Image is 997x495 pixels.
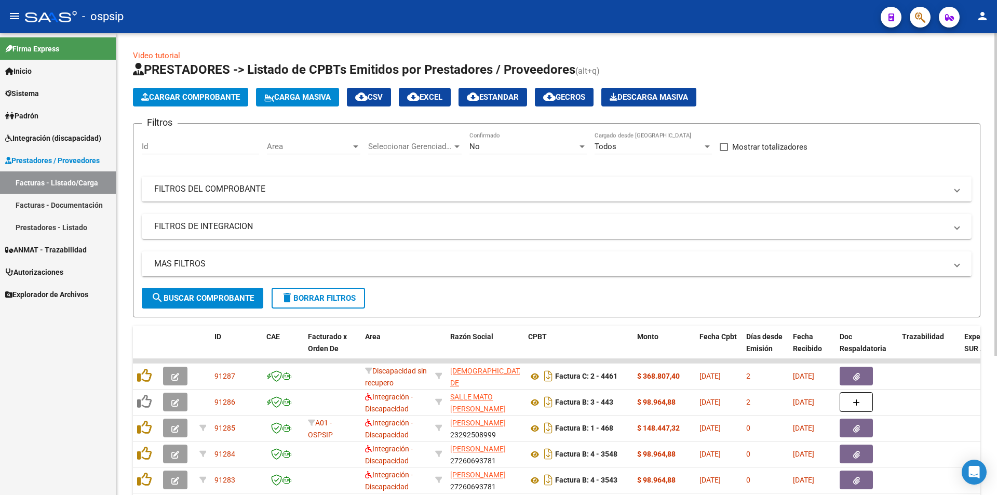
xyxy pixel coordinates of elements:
span: 2 [746,372,750,380]
div: 27260693781 [450,469,520,491]
mat-icon: cloud_download [543,90,556,103]
datatable-header-cell: Razón Social [446,326,524,371]
div: 27320372491 [450,391,520,413]
mat-panel-title: FILTROS DEL COMPROBANTE [154,183,947,195]
datatable-header-cell: Doc Respaldatoria [836,326,898,371]
span: CSV [355,92,383,102]
span: [DATE] [793,372,814,380]
span: [DATE] [699,424,721,432]
datatable-header-cell: Area [361,326,431,371]
mat-panel-title: FILTROS DE INTEGRACION [154,221,947,232]
span: 91286 [214,398,235,406]
div: Open Intercom Messenger [962,460,987,485]
span: 91287 [214,372,235,380]
span: (alt+q) [575,66,600,76]
span: [DATE] [699,476,721,484]
span: Integración - Discapacidad [365,419,413,439]
datatable-header-cell: CPBT [524,326,633,371]
span: Mostrar totalizadores [732,141,807,153]
datatable-header-cell: Fecha Recibido [789,326,836,371]
i: Descargar documento [542,368,555,384]
span: [DATE] [793,476,814,484]
span: Firma Express [5,43,59,55]
span: No [469,142,480,151]
span: Buscar Comprobante [151,293,254,303]
mat-icon: search [151,291,164,304]
datatable-header-cell: Facturado x Orden De [304,326,361,371]
span: Seleccionar Gerenciador [368,142,452,151]
span: Cargar Comprobante [141,92,240,102]
strong: Factura B: 4 - 3548 [555,450,617,459]
span: Area [267,142,351,151]
span: Estandar [467,92,519,102]
span: 91285 [214,424,235,432]
datatable-header-cell: CAE [262,326,304,371]
span: Doc Respaldatoria [840,332,886,353]
span: Todos [595,142,616,151]
span: Prestadores / Proveedores [5,155,100,166]
span: Discapacidad sin recupero [365,367,427,387]
div: 30646042204 [450,365,520,387]
span: Fecha Cpbt [699,332,737,341]
button: Carga Masiva [256,88,339,106]
span: Trazabilidad [902,332,944,341]
span: 0 [746,424,750,432]
span: Integración - Discapacidad [365,471,413,491]
i: Descargar documento [542,420,555,436]
h3: Filtros [142,115,178,130]
mat-icon: cloud_download [467,90,479,103]
button: Estandar [459,88,527,106]
mat-expansion-panel-header: MAS FILTROS [142,251,972,276]
strong: $ 368.807,40 [637,372,680,380]
span: 2 [746,398,750,406]
datatable-header-cell: Fecha Cpbt [695,326,742,371]
span: [DATE] [793,424,814,432]
mat-icon: delete [281,291,293,304]
datatable-header-cell: Días desde Emisión [742,326,789,371]
span: Razón Social [450,332,493,341]
mat-icon: cloud_download [355,90,368,103]
span: Facturado x Orden De [308,332,347,353]
span: Monto [637,332,658,341]
span: 0 [746,450,750,458]
a: Video tutorial [133,51,180,60]
span: Integración (discapacidad) [5,132,101,144]
span: [DATE] [793,450,814,458]
span: Integración - Discapacidad [365,393,413,413]
span: Explorador de Archivos [5,289,88,300]
span: [DATE] [699,372,721,380]
mat-icon: cloud_download [407,90,420,103]
strong: Factura B: 1 - 468 [555,424,613,433]
span: Borrar Filtros [281,293,356,303]
span: ID [214,332,221,341]
span: Sistema [5,88,39,99]
span: Padrón [5,110,38,122]
span: [DATE] [699,398,721,406]
button: EXCEL [399,88,451,106]
datatable-header-cell: ID [210,326,262,371]
i: Descargar documento [542,472,555,488]
span: 0 [746,476,750,484]
span: [PERSON_NAME] [450,471,506,479]
strong: Factura B: 3 - 443 [555,398,613,407]
datatable-header-cell: Monto [633,326,695,371]
button: Buscar Comprobante [142,288,263,309]
span: Area [365,332,381,341]
mat-icon: person [976,10,989,22]
button: CSV [347,88,391,106]
button: Gecros [535,88,594,106]
mat-expansion-panel-header: FILTROS DE INTEGRACION [142,214,972,239]
span: A01 - OSPSIP [308,419,333,439]
span: Carga Masiva [264,92,331,102]
mat-icon: menu [8,10,21,22]
span: - ospsip [82,5,124,28]
strong: $ 98.964,88 [637,398,676,406]
span: [DEMOGRAPHIC_DATA] DE [GEOGRAPHIC_DATA] [450,367,526,399]
mat-expansion-panel-header: FILTROS DEL COMPROBANTE [142,177,972,202]
span: [PERSON_NAME] [450,419,506,427]
div: 23292508999 [450,417,520,439]
span: Autorizaciones [5,266,63,278]
strong: $ 98.964,88 [637,450,676,458]
datatable-header-cell: Trazabilidad [898,326,960,371]
mat-panel-title: MAS FILTROS [154,258,947,270]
